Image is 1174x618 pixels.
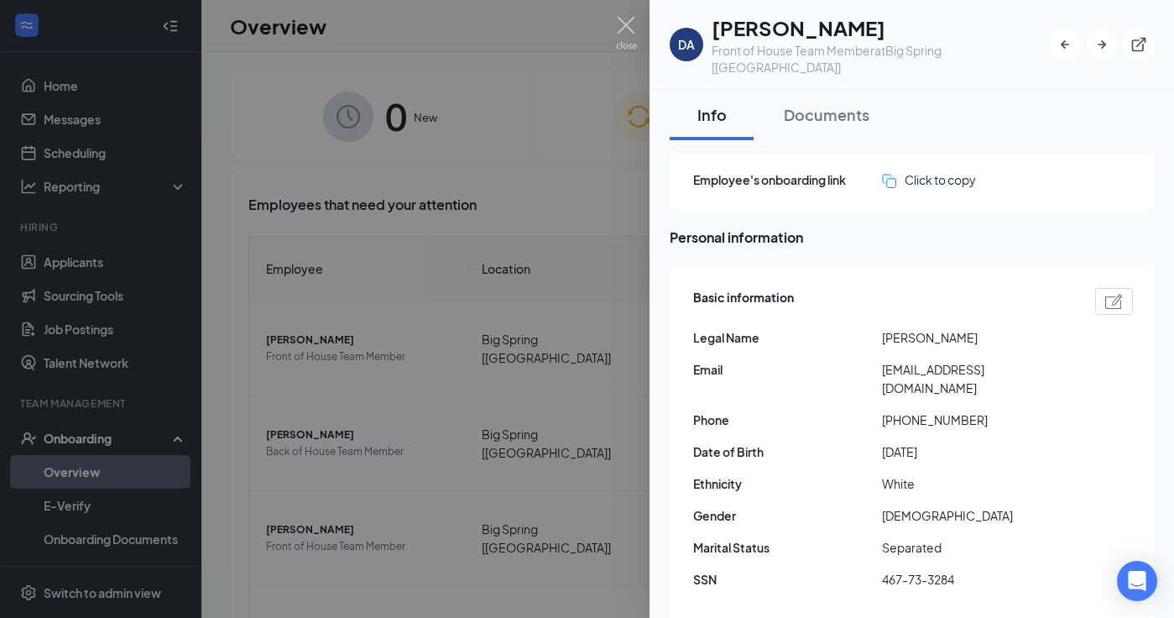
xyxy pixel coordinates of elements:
[693,411,882,429] span: Phone
[882,570,1071,589] span: 467-73-3284
[686,104,737,125] div: Info
[1117,561,1157,601] div: Open Intercom Messenger
[882,411,1071,429] span: [PHONE_NUMBER]
[1124,29,1154,60] button: ExternalLink
[882,170,976,189] button: Click to copy
[712,42,1050,76] div: Front of House Team Member at Big Spring [[GEOGRAPHIC_DATA]]
[693,288,794,315] span: Basic information
[693,506,882,525] span: Gender
[882,474,1071,493] span: White
[693,474,882,493] span: Ethnicity
[882,538,1071,557] span: Separated
[693,360,882,379] span: Email
[1087,29,1117,60] button: ArrowRight
[693,443,882,461] span: Date of Birth
[1057,36,1073,53] svg: ArrowLeftNew
[693,538,882,557] span: Marital Status
[882,174,896,188] img: click-to-copy.71757273a98fde459dfc.svg
[882,506,1071,525] span: [DEMOGRAPHIC_DATA]
[693,570,882,589] span: SSN
[1093,36,1110,53] svg: ArrowRight
[693,328,882,347] span: Legal Name
[1130,36,1147,53] svg: ExternalLink
[882,328,1071,347] span: [PERSON_NAME]
[784,104,869,125] div: Documents
[882,360,1071,397] span: [EMAIL_ADDRESS][DOMAIN_NAME]
[1050,29,1080,60] button: ArrowLeftNew
[670,227,1154,248] span: Personal information
[712,13,1050,42] h1: [PERSON_NAME]
[882,443,1071,461] span: [DATE]
[678,36,695,53] div: DA
[693,170,882,189] span: Employee's onboarding link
